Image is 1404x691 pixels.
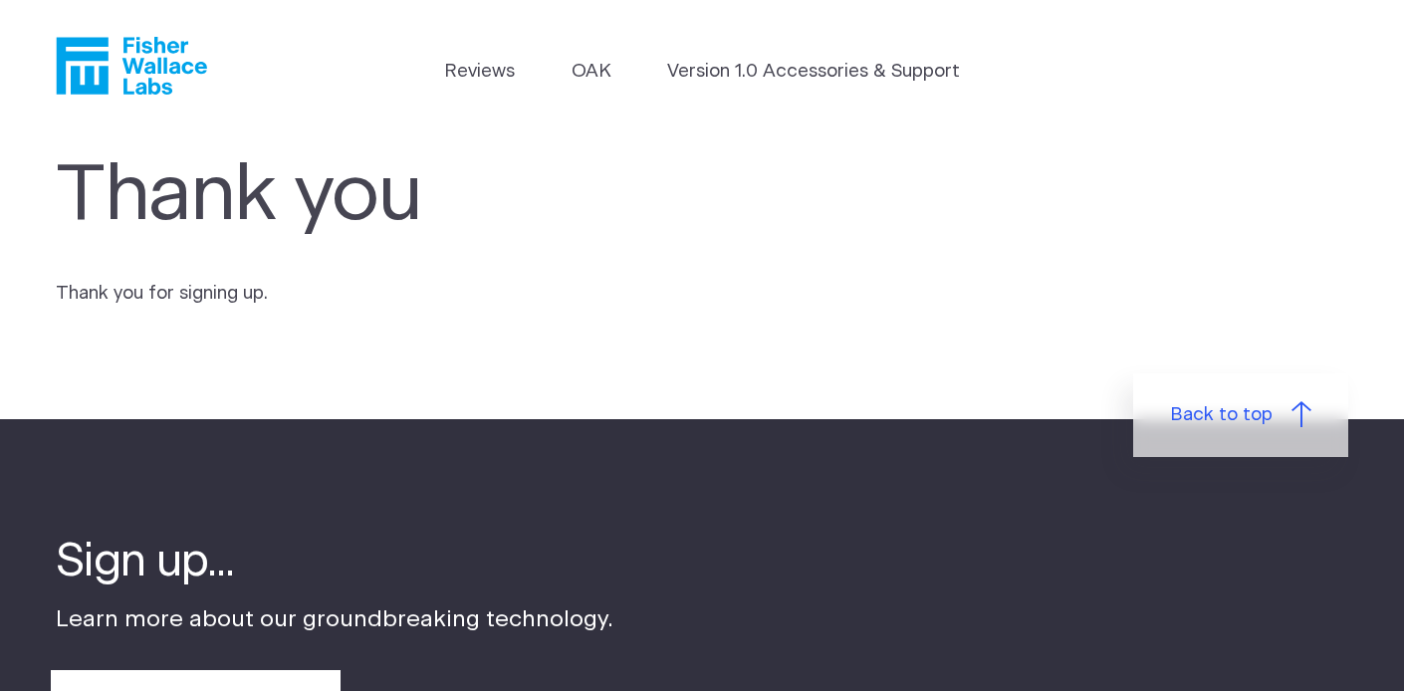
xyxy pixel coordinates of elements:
h4: Sign up... [56,532,613,593]
a: Fisher Wallace [56,37,207,95]
a: Reviews [444,58,515,86]
h1: Thank you [56,150,884,242]
a: Back to top [1133,373,1348,457]
span: Thank you for signing up. [56,284,268,303]
a: OAK [572,58,611,86]
span: Back to top [1170,401,1273,429]
a: Version 1.0 Accessories & Support [667,58,960,86]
